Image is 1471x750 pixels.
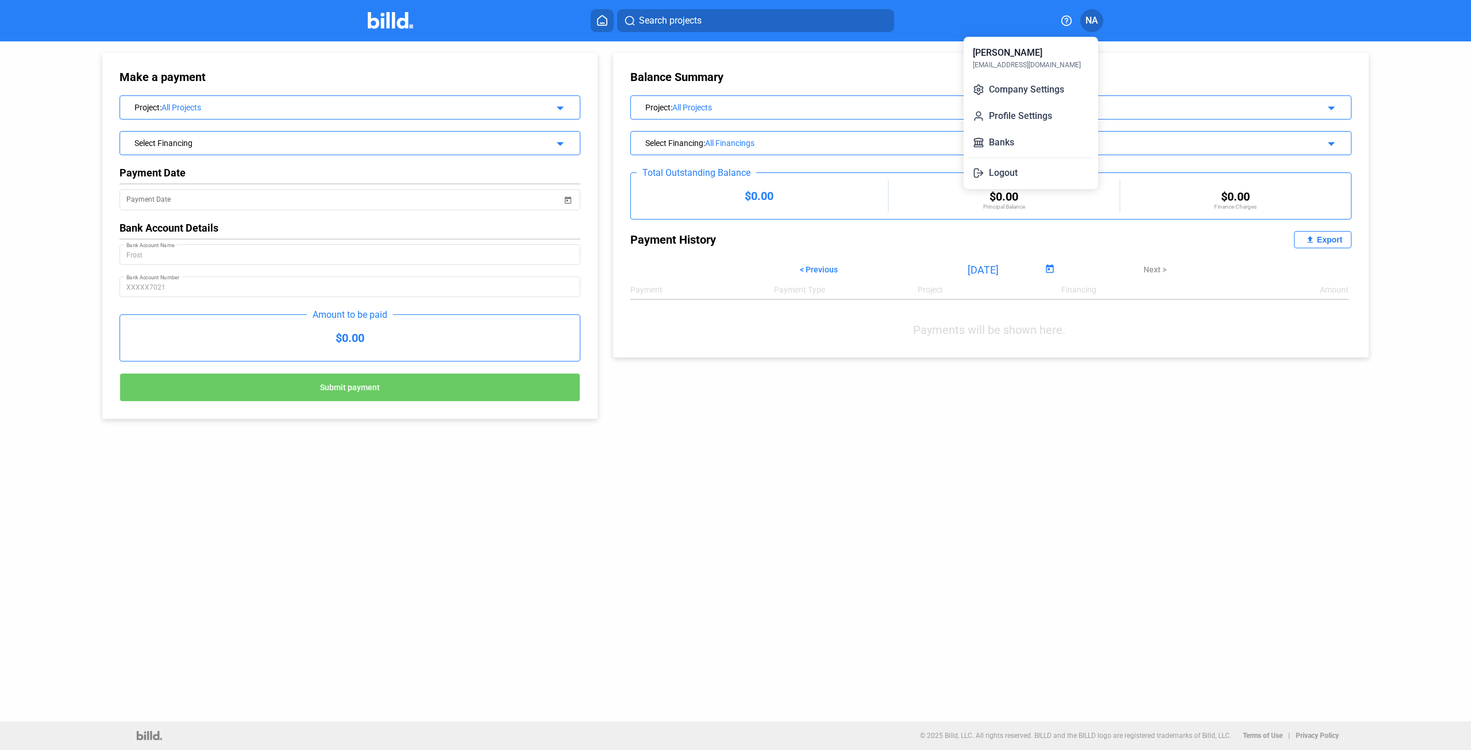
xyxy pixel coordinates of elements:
button: Logout [968,161,1093,184]
button: Company Settings [968,78,1093,101]
div: [PERSON_NAME] [973,46,1042,60]
button: Banks [968,131,1093,154]
div: [EMAIL_ADDRESS][DOMAIN_NAME] [973,60,1081,70]
button: Profile Settings [968,105,1093,128]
